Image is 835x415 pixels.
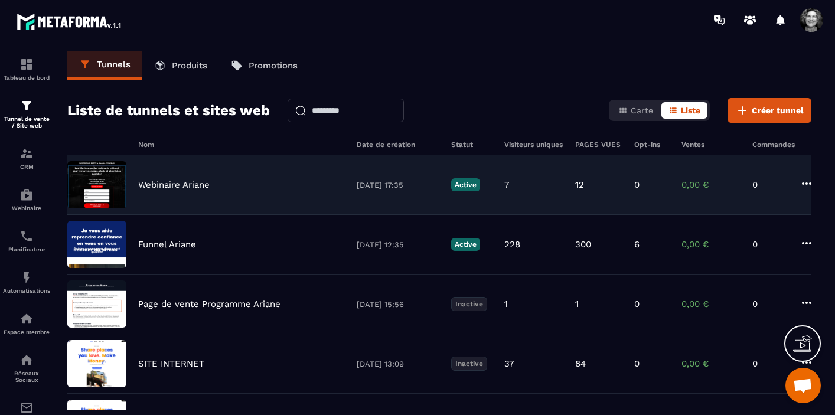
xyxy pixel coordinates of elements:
p: 0 [634,299,640,309]
img: logo [17,11,123,32]
img: image [67,161,126,208]
button: Créer tunnel [728,98,811,123]
p: Tunnels [97,59,131,70]
a: formationformationCRM [3,138,50,179]
img: automations [19,312,34,326]
p: 0 [752,179,788,190]
img: image [67,340,126,387]
a: automationsautomationsAutomatisations [3,262,50,303]
p: 0 [634,358,640,369]
p: 0,00 € [681,239,741,250]
p: Page de vente Programme Ariane [138,299,280,309]
p: 300 [575,239,591,250]
p: 37 [504,358,514,369]
h6: Opt-ins [634,140,670,149]
p: 84 [575,358,586,369]
p: Produits [172,60,207,71]
p: Inactive [451,357,487,371]
p: Réseaux Sociaux [3,370,50,383]
p: Automatisations [3,287,50,294]
p: Promotions [249,60,298,71]
p: Webinaire [3,205,50,211]
h6: Commandes [752,140,795,149]
img: automations [19,270,34,285]
a: social-networksocial-networkRéseaux Sociaux [3,344,50,392]
a: Produits [142,51,219,80]
p: Planificateur [3,246,50,253]
p: [DATE] 17:35 [357,181,439,189]
p: Funnel Ariane [138,239,196,250]
p: 0 [752,358,788,369]
p: CRM [3,164,50,170]
p: Espace membre [3,329,50,335]
p: 0 [752,299,788,309]
img: automations [19,188,34,202]
a: Tunnels [67,51,142,80]
h6: Ventes [681,140,741,149]
p: 1 [575,299,579,309]
p: 228 [504,239,520,250]
p: 1 [504,299,508,309]
span: Carte [631,106,653,115]
button: Liste [661,102,707,119]
a: automationsautomationsEspace membre [3,303,50,344]
p: 0 [634,179,640,190]
button: Carte [611,102,660,119]
img: image [67,221,126,268]
p: SITE INTERNET [138,358,204,369]
h6: Visiteurs uniques [504,140,563,149]
img: image [67,280,126,328]
p: [DATE] 13:09 [357,360,439,368]
span: Liste [681,106,700,115]
img: scheduler [19,229,34,243]
a: automationsautomationsWebinaire [3,179,50,220]
a: formationformationTunnel de vente / Site web [3,90,50,138]
h6: Nom [138,140,345,149]
p: Active [451,238,480,251]
h2: Liste de tunnels et sites web [67,99,270,122]
p: 0,00 € [681,179,741,190]
p: Inactive [451,297,487,311]
p: 6 [634,239,640,250]
img: formation [19,99,34,113]
a: Ouvrir le chat [785,368,821,403]
h6: PAGES VUES [575,140,622,149]
p: 0,00 € [681,299,741,309]
p: [DATE] 12:35 [357,240,439,249]
p: Webinaire Ariane [138,179,210,190]
p: Tableau de bord [3,74,50,81]
img: formation [19,57,34,71]
h6: Date de création [357,140,439,149]
a: Promotions [219,51,309,80]
img: email [19,401,34,415]
a: schedulerschedulerPlanificateur [3,220,50,262]
p: 0 [752,239,788,250]
span: Créer tunnel [752,104,804,116]
p: [DATE] 15:56 [357,300,439,309]
p: Active [451,178,480,191]
p: Tunnel de vente / Site web [3,116,50,129]
img: social-network [19,353,34,367]
img: formation [19,146,34,161]
p: 0,00 € [681,358,741,369]
a: formationformationTableau de bord [3,48,50,90]
p: 7 [504,179,509,190]
h6: Statut [451,140,492,149]
p: 12 [575,179,584,190]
